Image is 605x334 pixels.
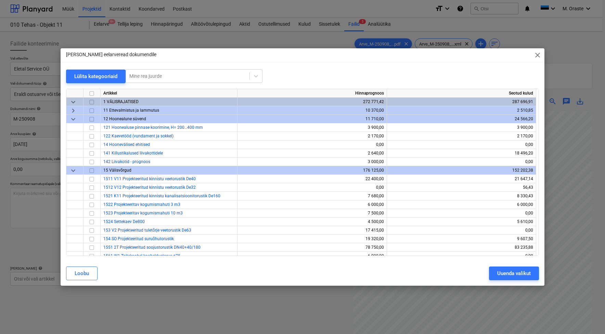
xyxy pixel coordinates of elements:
a: 141 Killustikalused liivakottidele [103,151,163,156]
div: 3 900,00 [390,123,533,132]
div: 9 607,50 [390,235,533,243]
div: Lülita kategooriaid [74,72,117,81]
div: 2 510,85 [390,106,533,115]
div: 10 370,00 [240,106,384,115]
a: 122 Kaevetööd (vundament ja sokkel) [103,134,173,138]
div: 152 202,38 [390,166,533,175]
div: Loobu [75,269,89,278]
div: 18 496,20 [390,149,533,158]
div: 5 610,00 [390,218,533,226]
a: 121 Hoonealuse pinnase koorimine, H= 200…400 mm [103,125,203,130]
span: keyboard_arrow_down [69,166,77,174]
div: 6 000,00 [240,200,384,209]
div: 22 400,00 [240,175,384,183]
a: 153 V2 Projekteeritud tuletõrje veetorustik De63 [103,228,191,233]
a: 142 Liivakotid - prognoos [103,159,150,164]
div: 2 170,00 [390,132,533,140]
span: keyboard_arrow_right [69,106,77,114]
div: Seotud kulud [387,89,536,98]
div: 17 415,00 [240,226,384,235]
div: Hinnaprognoos [237,89,387,98]
a: 1551 2T Projekteeritud soojustorustik DN40+40/180 [103,245,201,250]
div: 287 696,91 [390,98,533,106]
div: 11 710,00 [240,115,384,123]
div: 56,43 [390,183,533,192]
div: 2 640,00 [240,149,384,158]
div: 7 680,00 [240,192,384,200]
div: 0,00 [390,209,533,218]
span: 15 Välisvõrgud [103,168,131,173]
div: 21 647,14 [390,175,533,183]
a: 1561 W1 Toitekaabel kaabeldustorus ø75 [103,253,180,258]
div: 24 566,20 [390,115,533,123]
div: 0,00 [390,140,533,149]
div: 176 125,00 [240,166,384,175]
div: 8 330,43 [390,192,533,200]
div: 83 235,88 [390,243,533,252]
div: 3 900,00 [240,123,384,132]
a: 1512 V12 Projekteeritud kinnistu veetorustik De32 [103,185,196,190]
span: 1 VÄLISRAJATISED [103,99,139,104]
div: 3 000,00 [240,158,384,166]
a: 1524 Settekaev De800 [103,219,145,224]
span: 12 Hoonealune süvend [103,116,146,121]
p: [PERSON_NAME] eelarveread dokumendile [66,51,156,58]
a: 1523 Projekteeritav kogumismahuti 10 m3 [103,211,183,215]
div: 272 771,42 [240,98,384,106]
div: 4 500,00 [240,218,384,226]
a: 14 Hoonevälised ehitised [103,142,150,147]
a: 1522 Projekteeritav kogumismahuti 3 m3 [103,202,180,207]
span: keyboard_arrow_down [69,115,77,123]
div: 0,00 [240,140,384,149]
span: 11 Ettevalmistus ja lammutus [103,108,159,113]
div: 7 500,00 [240,209,384,218]
div: 19 320,00 [240,235,384,243]
div: 0,00 [240,183,384,192]
a: 1521 K11 Projekteeritud kinnistu kanalisatsioonitorustik De160 [103,194,220,198]
div: 6 000,00 [390,200,533,209]
div: 2 170,00 [240,132,384,140]
div: 0,00 [390,158,533,166]
a: 1511 V11 Projekteeritud kinnistu veetorustik De40 [103,176,196,181]
button: Loobu [66,267,98,280]
button: Lülita kategooriaid [66,70,126,83]
span: close [533,51,542,59]
span: keyboard_arrow_down [69,98,77,106]
div: 6 000,00 [240,252,384,260]
div: Artikkel [101,89,237,98]
div: 78 750,00 [240,243,384,252]
div: 0,00 [390,252,533,260]
a: 154 SO Projekteeritud suruõhutorustik [103,236,174,241]
div: Uuenda valikut [497,269,531,278]
button: Uuenda valikut [489,267,539,280]
div: 0,00 [390,226,533,235]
